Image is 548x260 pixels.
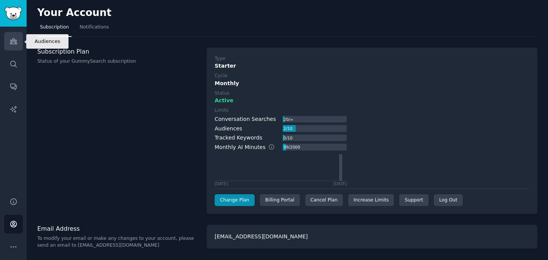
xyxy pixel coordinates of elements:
h3: Email Address [37,225,199,233]
div: Billing Portal [260,194,300,206]
div: Limits [215,107,229,114]
a: Increase Limits [348,194,394,206]
div: Conversation Searches [215,115,276,123]
div: [EMAIL_ADDRESS][DOMAIN_NAME] [207,225,537,249]
a: Subscription [37,21,72,37]
a: Support [399,194,428,206]
span: Active [215,97,233,105]
div: Log Out [434,194,463,206]
div: Cycle [215,73,227,79]
div: Tracked Keywords [215,134,262,142]
div: Starter [215,62,529,70]
div: 2 / 10 [283,125,293,132]
div: Status [215,90,229,97]
a: Change Plan [215,194,255,206]
span: Subscription [40,24,69,31]
h2: Your Account [37,7,112,19]
div: [DATE] [333,181,347,186]
span: Notifications [80,24,109,31]
div: 99 / 2000 [283,144,301,151]
div: [DATE] [215,181,228,186]
div: 20 / ∞ [283,116,294,123]
div: Type [215,55,225,62]
h3: Subscription Plan [37,48,199,55]
img: GummySearch logo [5,7,22,20]
div: Monthly AI Minutes [215,143,283,151]
div: Audiences [215,125,242,133]
div: 0 / 10 [283,135,293,141]
p: To modify your email or make any changes to your account, please send an email to [EMAIL_ADDRESS]... [37,235,199,249]
p: Status of your GummySearch subscription [37,58,199,65]
div: Monthly [215,79,529,87]
div: Cancel Plan [305,194,343,206]
a: Notifications [77,21,112,37]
